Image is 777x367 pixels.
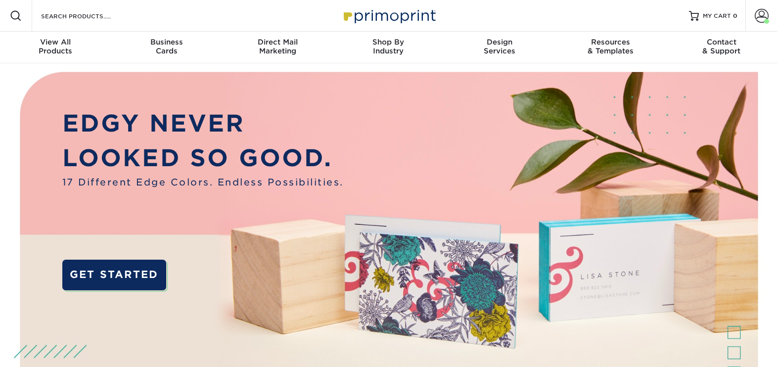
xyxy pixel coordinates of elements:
div: Cards [111,38,222,55]
p: EDGY NEVER [62,106,344,141]
span: MY CART [703,12,731,20]
div: & Templates [555,38,666,55]
span: Resources [555,38,666,46]
img: Primoprint [339,5,438,26]
span: 0 [733,12,737,19]
a: BusinessCards [111,32,222,63]
div: Marketing [222,38,333,55]
span: 17 Different Edge Colors. Endless Possibilities. [62,176,344,189]
a: DesignServices [444,32,555,63]
div: & Support [666,38,777,55]
a: GET STARTED [62,260,166,290]
a: Contact& Support [666,32,777,63]
div: Industry [333,38,444,55]
span: Business [111,38,222,46]
a: Shop ByIndustry [333,32,444,63]
div: Services [444,38,555,55]
span: Shop By [333,38,444,46]
input: SEARCH PRODUCTS..... [40,10,137,22]
span: Design [444,38,555,46]
span: Direct Mail [222,38,333,46]
span: Contact [666,38,777,46]
p: LOOKED SO GOOD. [62,140,344,176]
a: Direct MailMarketing [222,32,333,63]
a: Resources& Templates [555,32,666,63]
